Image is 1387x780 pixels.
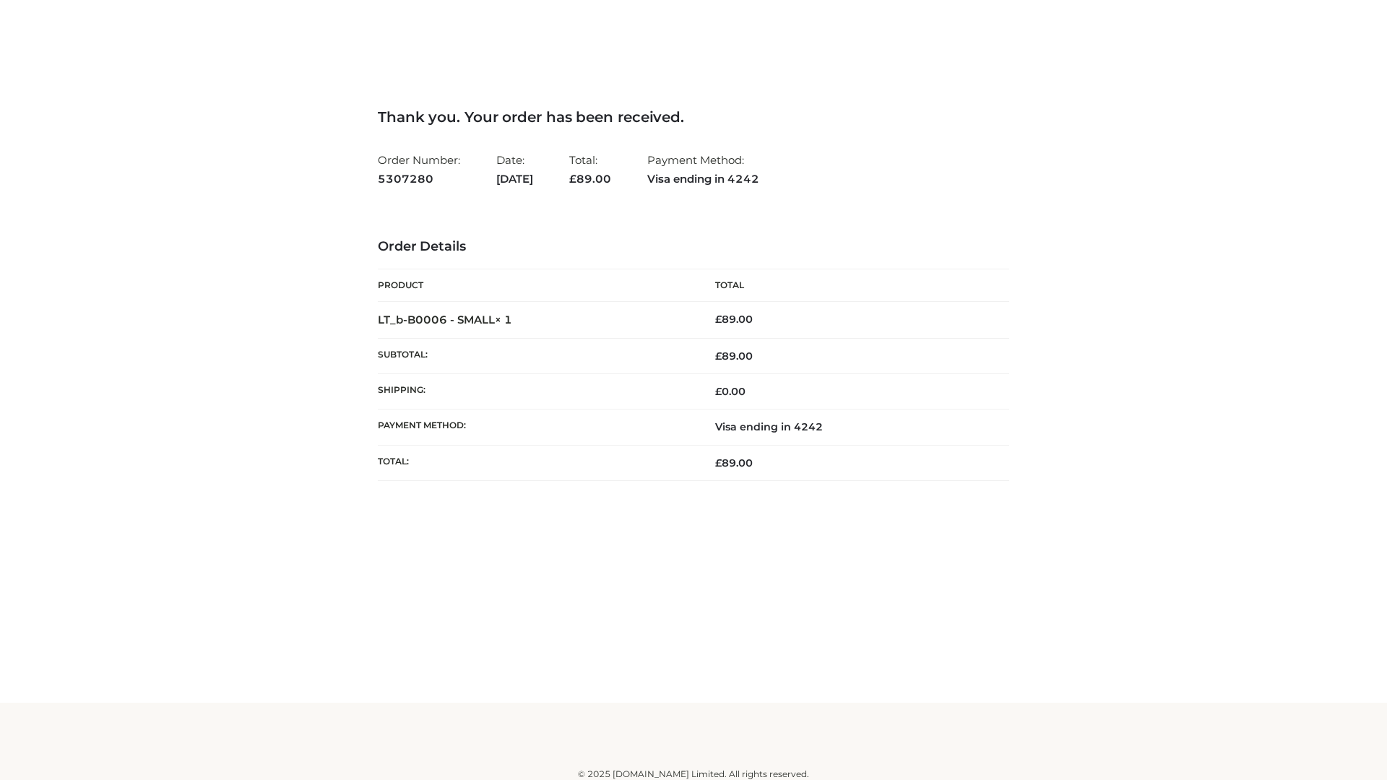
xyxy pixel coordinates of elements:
th: Total: [378,445,693,480]
th: Payment method: [378,409,693,445]
li: Total: [569,147,611,191]
strong: LT_b-B0006 - SMALL [378,313,512,326]
span: £ [715,313,722,326]
strong: Visa ending in 4242 [647,170,759,188]
td: Visa ending in 4242 [693,409,1009,445]
th: Total [693,269,1009,302]
bdi: 0.00 [715,385,746,398]
th: Shipping: [378,374,693,409]
strong: 5307280 [378,170,460,188]
span: £ [715,350,722,363]
h3: Thank you. Your order has been received. [378,108,1009,126]
bdi: 89.00 [715,313,753,326]
h3: Order Details [378,239,1009,255]
span: £ [715,456,722,469]
li: Date: [496,147,533,191]
th: Subtotal: [378,338,693,373]
span: 89.00 [715,456,753,469]
strong: [DATE] [496,170,533,188]
li: Payment Method: [647,147,759,191]
strong: × 1 [495,313,512,326]
span: £ [715,385,722,398]
span: 89.00 [715,350,753,363]
span: 89.00 [569,172,611,186]
li: Order Number: [378,147,460,191]
span: £ [569,172,576,186]
th: Product [378,269,693,302]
